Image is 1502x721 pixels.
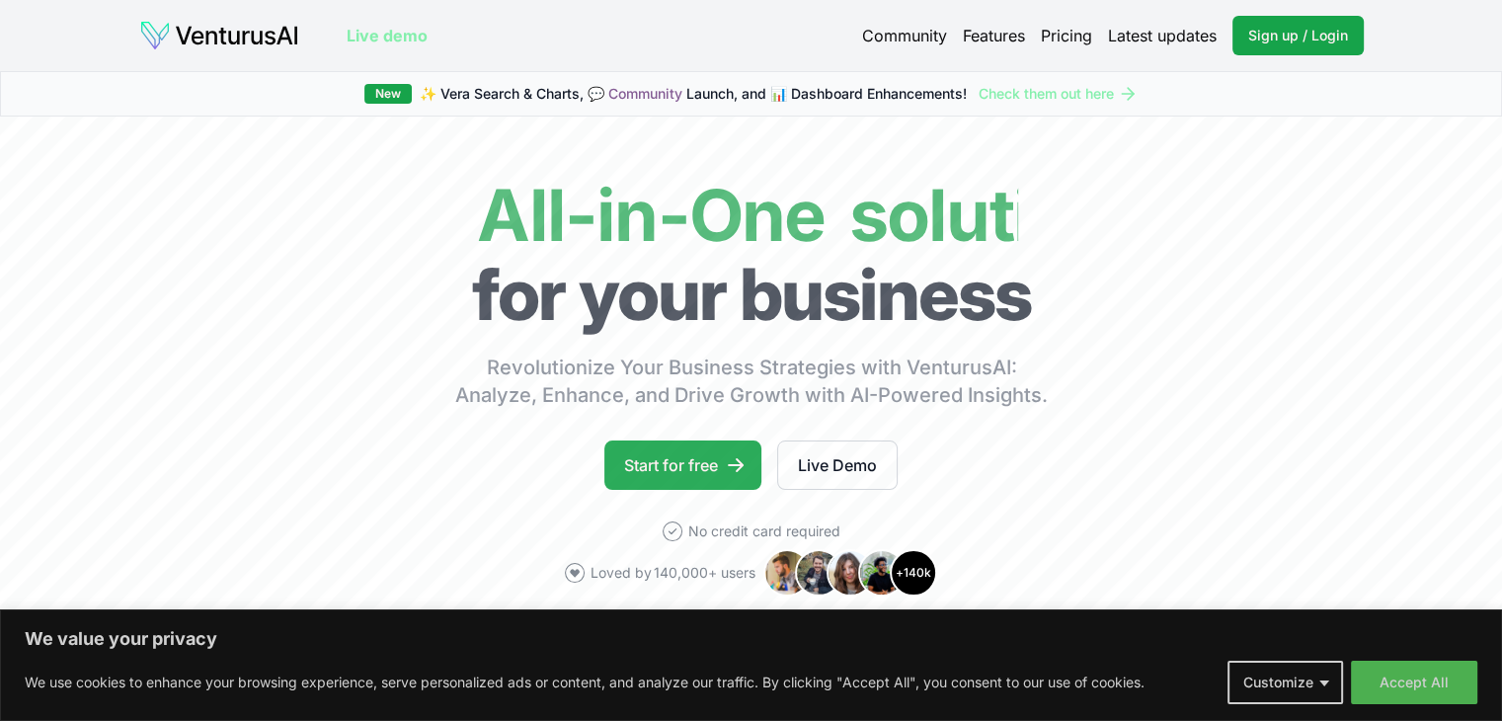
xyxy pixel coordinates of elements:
[858,549,906,597] img: Avatar 4
[763,549,811,597] img: Avatar 1
[1041,24,1092,47] a: Pricing
[979,84,1138,104] a: Check them out here
[795,549,842,597] img: Avatar 2
[963,24,1025,47] a: Features
[604,441,761,490] a: Start for free
[827,549,874,597] img: Avatar 3
[420,84,967,104] span: ✨ Vera Search & Charts, 💬 Launch, and 📊 Dashboard Enhancements!
[364,84,412,104] div: New
[862,24,947,47] a: Community
[1227,661,1343,704] button: Customize
[777,441,898,490] a: Live Demo
[1248,26,1348,45] span: Sign up / Login
[1108,24,1217,47] a: Latest updates
[1232,16,1364,55] a: Sign up / Login
[608,85,682,102] a: Community
[1351,661,1477,704] button: Accept All
[139,20,299,51] img: logo
[25,627,1477,651] p: We value your privacy
[25,671,1145,694] p: We use cookies to enhance your browsing experience, serve personalized ads or content, and analyz...
[347,24,428,47] a: Live demo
